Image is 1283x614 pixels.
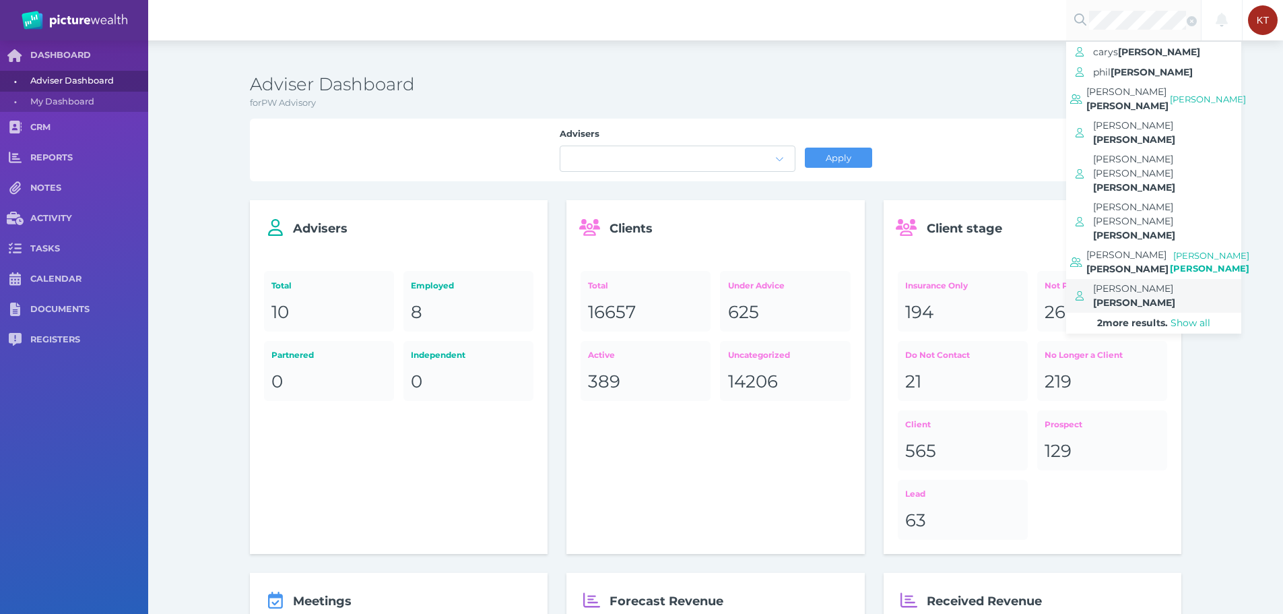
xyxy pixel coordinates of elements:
[728,280,785,290] span: Under Advice
[411,280,454,290] span: Employed
[30,274,148,285] span: CALENDAR
[820,152,857,163] span: Apply
[411,350,465,360] span: Independent
[728,301,843,324] div: 625
[271,350,314,360] span: Partnered
[720,271,850,331] a: Under Advice625
[610,221,653,236] span: Clients
[927,594,1042,609] span: Received Revenue
[250,73,1182,96] h3: Adviser Dashboard
[411,371,526,394] div: 0
[30,152,148,164] span: REPORTS
[264,341,394,401] a: Partnered0
[1093,133,1175,146] span: [PERSON_NAME]
[588,301,703,324] div: 16657
[1093,66,1111,78] span: phil
[1093,229,1175,241] span: [PERSON_NAME]
[271,301,387,324] div: 10
[581,271,711,331] a: Total16657
[30,213,148,224] span: ACTIVITY
[1257,15,1270,26] span: KT
[411,301,526,324] div: 8
[1093,119,1173,131] span: [PERSON_NAME]
[271,280,292,290] span: Total
[1097,317,1168,329] span: 2 more results.
[30,92,143,113] span: My Dashboard
[905,301,1020,324] div: 194
[1118,46,1200,58] span: [PERSON_NAME]
[905,489,925,499] span: Lead
[403,341,533,401] a: Independent0
[728,371,843,394] div: 14206
[927,221,1002,236] span: Client stage
[588,371,703,394] div: 389
[728,350,790,360] span: Uncategorized
[1173,250,1249,261] span: [PERSON_NAME]
[1093,181,1175,193] span: [PERSON_NAME]
[293,594,352,609] span: Meetings
[1086,86,1166,98] span: [PERSON_NAME]
[905,371,1020,394] div: 21
[30,71,143,92] span: Adviser Dashboard
[30,183,148,194] span: NOTES
[1086,249,1166,261] span: [PERSON_NAME]
[1066,197,1241,245] a: [PERSON_NAME] [PERSON_NAME][PERSON_NAME]
[1066,245,1241,279] a: [PERSON_NAME][PERSON_NAME][PERSON_NAME][PERSON_NAME]
[1093,153,1173,179] span: [PERSON_NAME] [PERSON_NAME]
[905,510,1020,532] div: 63
[271,371,387,394] div: 0
[1093,201,1173,227] span: [PERSON_NAME] [PERSON_NAME]
[1093,297,1175,309] span: [PERSON_NAME]
[1066,279,1241,313] a: [PERSON_NAME][PERSON_NAME]
[1066,42,1241,62] a: carys[PERSON_NAME]
[1045,371,1160,394] div: 219
[30,334,148,346] span: REGISTERS
[1093,282,1173,295] span: [PERSON_NAME]
[1045,440,1160,463] div: 129
[1066,116,1241,150] a: [PERSON_NAME][PERSON_NAME]
[1111,66,1193,78] span: [PERSON_NAME]
[1170,94,1246,104] span: [PERSON_NAME]
[1171,317,1210,329] span: Show all
[1045,419,1082,429] span: Prospect
[588,280,608,290] span: Total
[1045,280,1134,290] span: Not Proceeding With
[30,243,148,255] span: TASKS
[293,221,348,236] span: Advisers
[403,271,533,331] a: Employed8
[250,96,1182,110] p: for PW Advisory
[610,594,723,609] span: Forecast Revenue
[1186,15,1197,26] button: Clear
[1045,350,1123,360] span: No Longer a Client
[1066,62,1241,82] a: phil[PERSON_NAME]
[805,148,872,168] button: Apply
[30,122,148,133] span: CRM
[22,11,127,30] img: PW
[905,280,968,290] span: Insurance Only
[1248,5,1278,35] div: Kiran Tristanto
[264,271,394,331] a: Total10
[1086,263,1169,275] span: [PERSON_NAME]
[905,419,931,429] span: Client
[1097,317,1210,329] a: 2more results. Show all
[1170,263,1249,274] span: [PERSON_NAME]
[588,350,615,360] span: Active
[905,440,1020,463] div: 565
[581,341,711,401] a: Active389
[1066,82,1241,116] a: [PERSON_NAME][PERSON_NAME][PERSON_NAME]
[1086,100,1169,112] span: [PERSON_NAME]
[1093,46,1118,58] span: carys
[1066,150,1241,197] a: [PERSON_NAME] [PERSON_NAME][PERSON_NAME]
[1045,301,1160,324] div: 26
[905,350,970,360] span: Do Not Contact
[30,304,148,315] span: DOCUMENTS
[560,128,795,146] label: Advisers
[30,50,148,61] span: DASHBOARD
